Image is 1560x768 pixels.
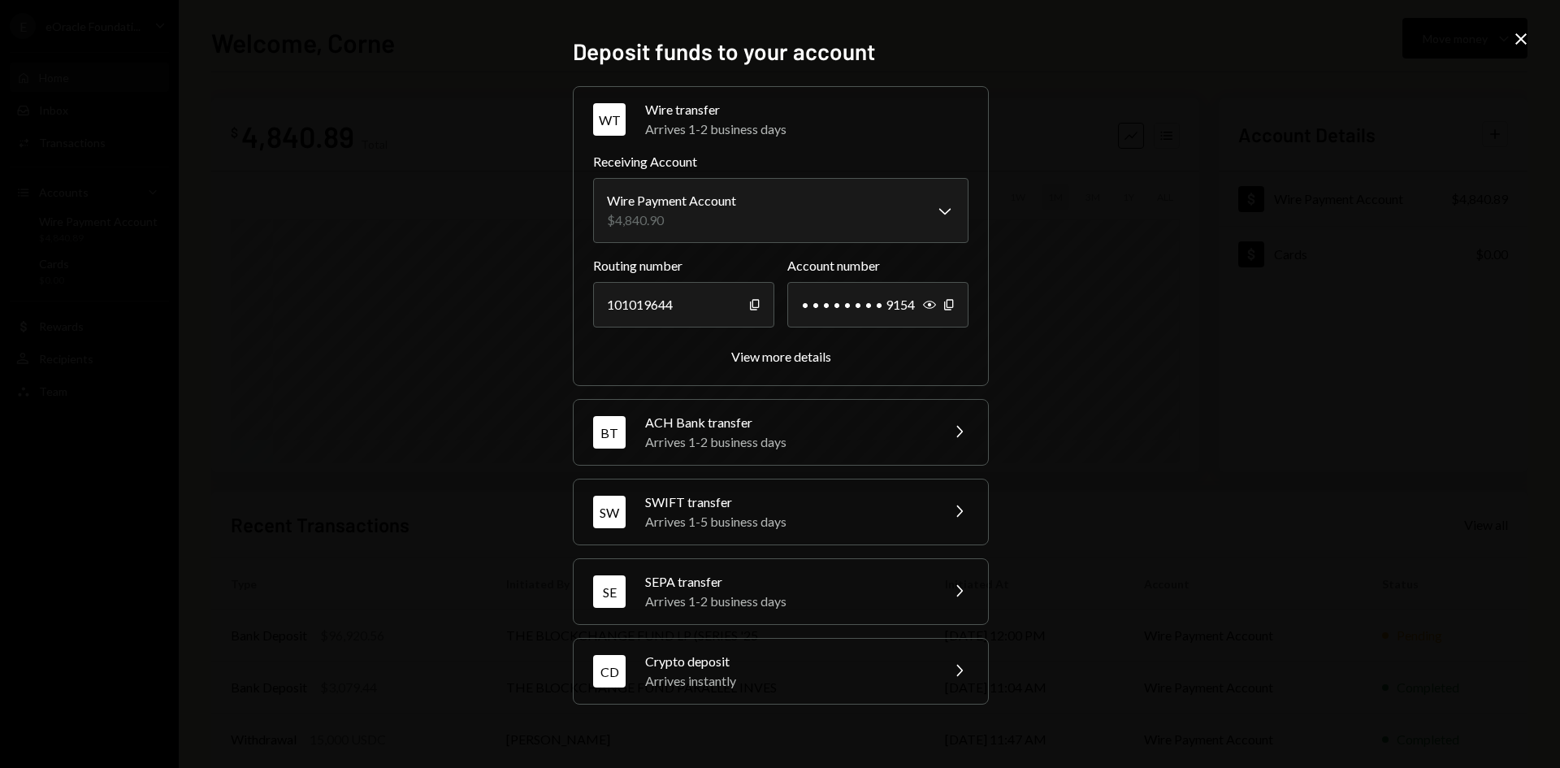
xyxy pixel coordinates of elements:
[731,349,831,366] button: View more details
[787,282,968,328] div: • • • • • • • • 9154
[645,492,929,512] div: SWIFT transfer
[593,416,626,449] div: BT
[645,119,968,139] div: Arrives 1-2 business days
[574,479,988,545] button: SWSWIFT transferArrives 1-5 business days
[787,256,968,276] label: Account number
[645,512,929,532] div: Arrives 1-5 business days
[645,592,929,611] div: Arrives 1-2 business days
[731,349,831,364] div: View more details
[593,152,968,366] div: WTWire transferArrives 1-2 business days
[593,282,774,328] div: 101019644
[645,413,929,432] div: ACH Bank transfer
[645,100,968,119] div: Wire transfer
[574,400,988,465] button: BTACH Bank transferArrives 1-2 business days
[645,652,929,671] div: Crypto deposit
[593,575,626,608] div: SE
[645,572,929,592] div: SEPA transfer
[574,559,988,624] button: SESEPA transferArrives 1-2 business days
[574,639,988,704] button: CDCrypto depositArrives instantly
[593,655,626,688] div: CD
[645,432,929,452] div: Arrives 1-2 business days
[593,496,626,528] div: SW
[593,256,774,276] label: Routing number
[593,103,626,136] div: WT
[593,152,968,171] label: Receiving Account
[574,87,988,152] button: WTWire transferArrives 1-2 business days
[593,178,968,243] button: Receiving Account
[645,671,929,691] div: Arrives instantly
[573,36,987,67] h2: Deposit funds to your account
